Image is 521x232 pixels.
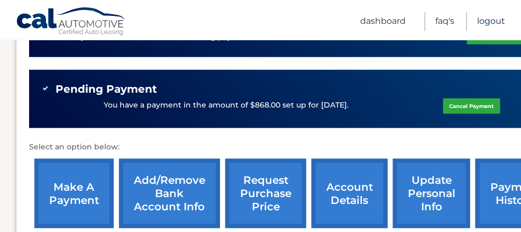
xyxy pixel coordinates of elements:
[42,85,49,92] img: check-green.svg
[225,159,306,228] a: request purchase price
[34,159,114,228] a: make a payment
[393,159,470,228] a: update personal info
[435,12,454,31] a: FAQ's
[56,83,157,96] span: Pending Payment
[104,100,349,111] p: You have a payment in the amount of $868.00 set up for [DATE].
[119,159,220,228] a: Add/Remove bank account info
[312,159,388,228] a: account details
[477,12,505,31] a: Logout
[443,99,500,114] a: Cancel Payment
[360,12,406,31] a: Dashboard
[16,7,127,38] a: Cal Automotive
